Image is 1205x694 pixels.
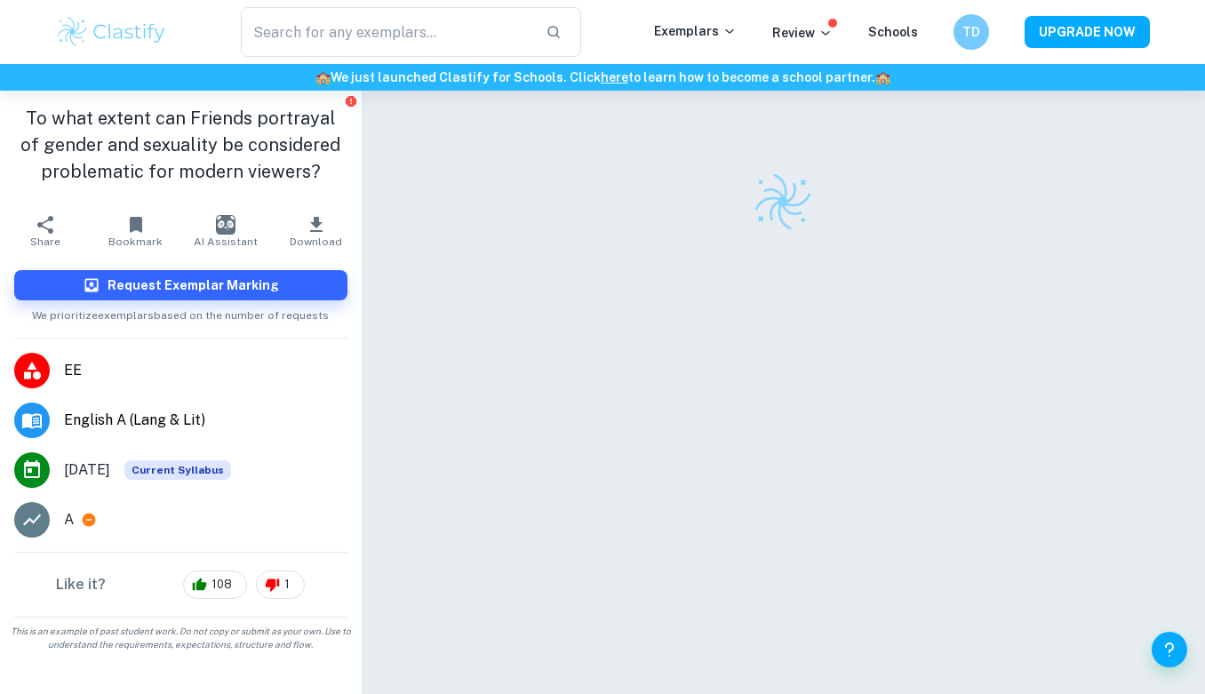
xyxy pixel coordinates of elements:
span: English A (Lang & Lit) [64,410,347,431]
button: Help and Feedback [1152,632,1187,667]
button: TD [954,14,989,50]
span: AI Assistant [194,235,258,248]
a: here [601,70,628,84]
h1: To what extent can Friends portrayal of gender and sexuality be considered problematic for modern... [14,105,347,185]
div: This exemplar is based on the current syllabus. Feel free to refer to it for inspiration/ideas wh... [124,460,231,480]
a: Schools [868,25,918,39]
span: 1 [275,576,299,594]
h6: Request Exemplar Marking [108,275,279,295]
h6: Like it? [56,574,106,595]
span: Share [30,235,60,248]
div: 108 [183,570,247,599]
button: Download [271,206,362,256]
span: This is an example of past student work. Do not copy or submit as your own. Use to understand the... [7,625,355,651]
span: 🏫 [875,70,890,84]
span: Current Syllabus [124,460,231,480]
button: Request Exemplar Marking [14,270,347,300]
p: A [64,509,74,530]
span: 108 [202,576,242,594]
button: AI Assistant [180,206,271,256]
button: UPGRADE NOW [1025,16,1150,48]
span: Bookmark [108,235,163,248]
h6: We just launched Clastify for Schools. Click to learn how to become a school partner. [4,68,1201,87]
p: Review [772,23,833,43]
span: Download [290,235,342,248]
h6: TD [962,22,982,42]
span: EE [64,360,347,381]
div: 1 [256,570,305,599]
p: Exemplars [654,21,737,41]
img: Clastify logo [752,171,814,233]
button: Report issue [345,94,358,108]
img: Clastify logo [55,14,168,50]
input: Search for any exemplars... [241,7,531,57]
img: AI Assistant [216,215,235,235]
span: [DATE] [64,459,110,481]
button: Bookmark [91,206,181,256]
span: We prioritize exemplars based on the number of requests [32,300,329,323]
span: 🏫 [315,70,331,84]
